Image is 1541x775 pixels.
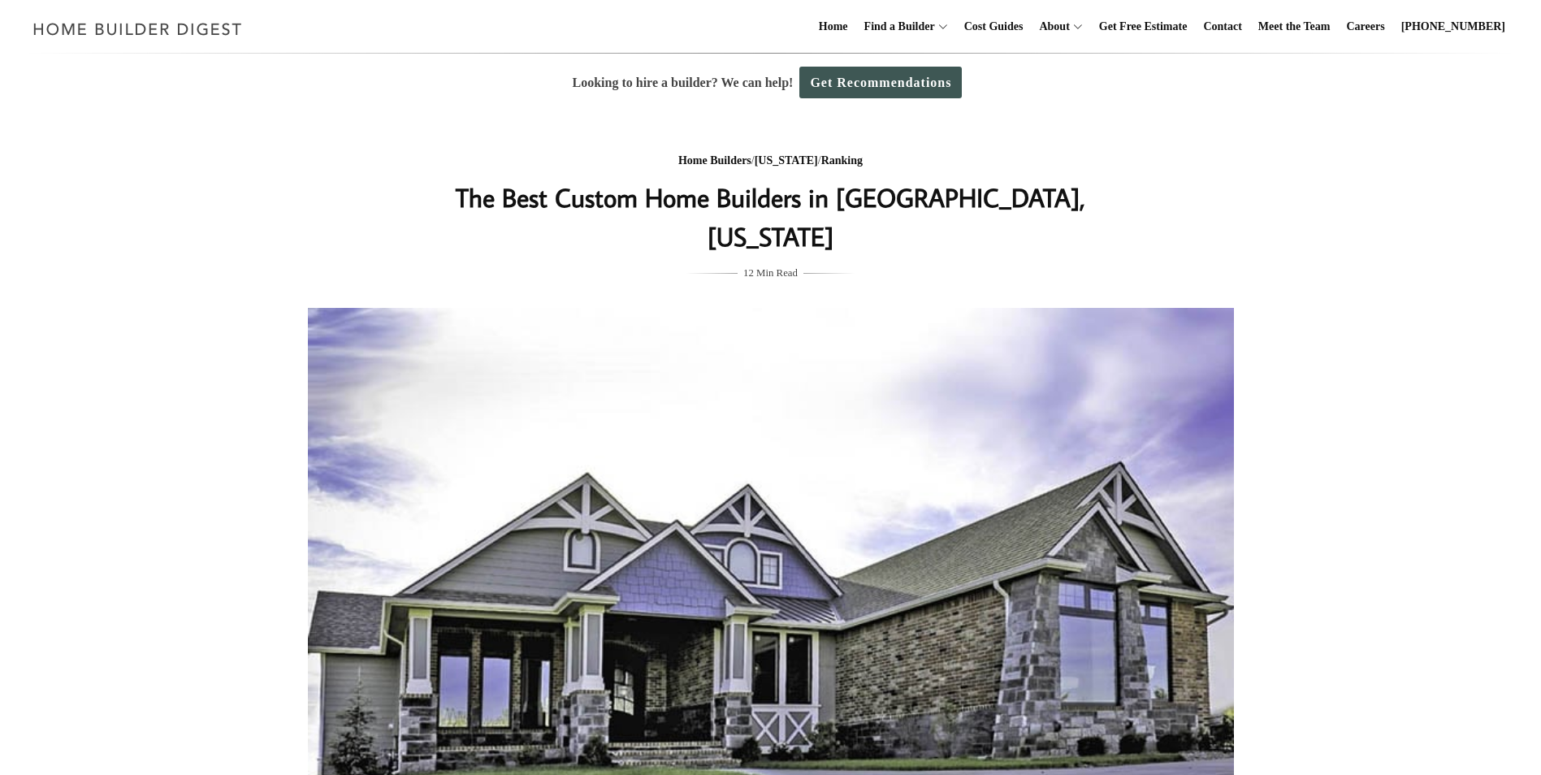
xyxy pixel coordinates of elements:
a: Get Recommendations [799,67,962,98]
a: [PHONE_NUMBER] [1395,1,1512,53]
a: Cost Guides [958,1,1030,53]
h1: The Best Custom Home Builders in [GEOGRAPHIC_DATA], [US_STATE] [447,178,1095,256]
span: 12 Min Read [743,264,798,282]
a: Home Builders [678,154,751,167]
a: Contact [1197,1,1248,53]
a: Home [812,1,855,53]
a: Careers [1340,1,1392,53]
a: Meet the Team [1252,1,1337,53]
a: Ranking [821,154,863,167]
div: / / [447,151,1095,171]
a: Find a Builder [858,1,935,53]
a: [US_STATE] [755,154,818,167]
a: About [1032,1,1069,53]
a: Get Free Estimate [1093,1,1194,53]
img: Home Builder Digest [26,13,249,45]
